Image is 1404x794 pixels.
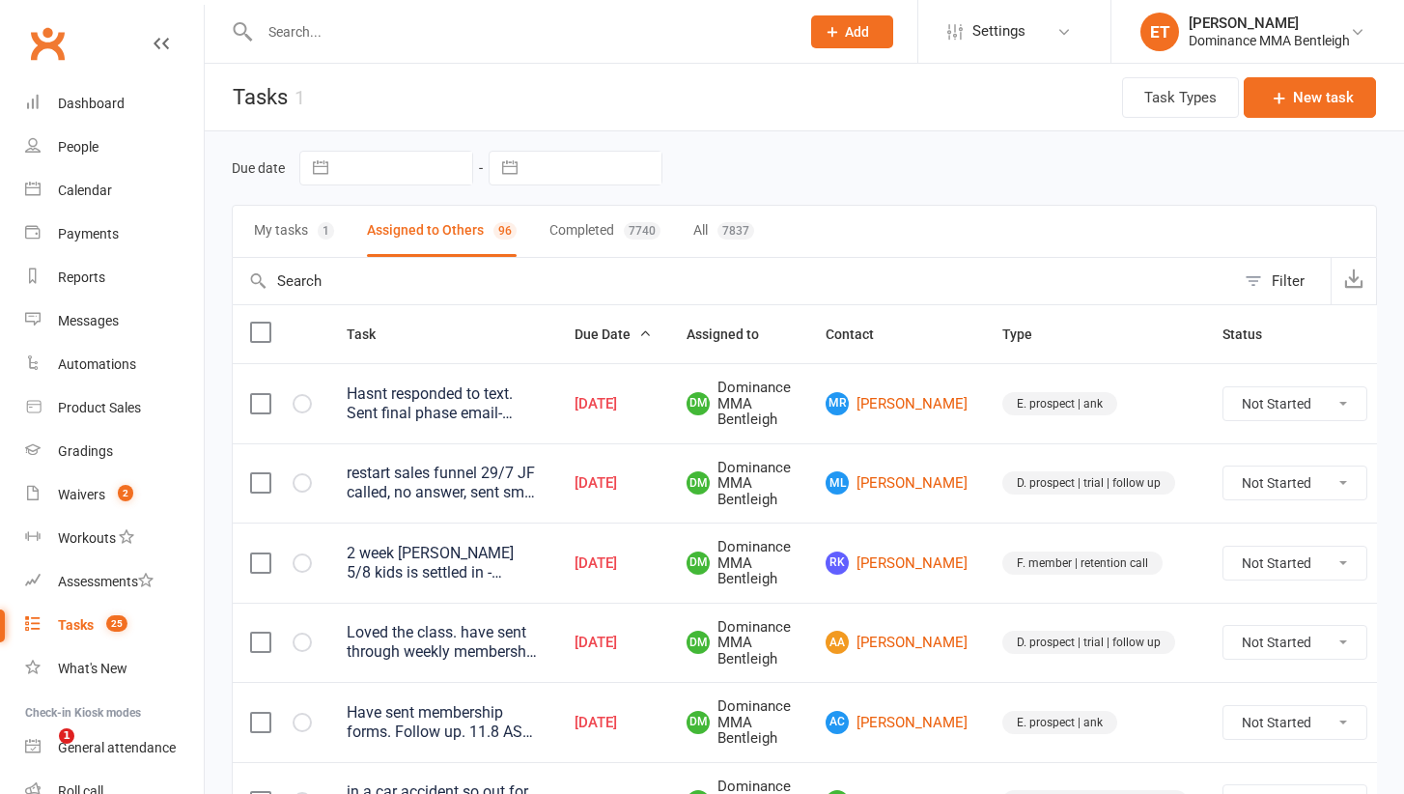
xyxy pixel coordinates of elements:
div: Calendar [58,183,112,198]
span: Assigned to [687,326,780,342]
div: 96 [493,222,517,240]
button: My tasks1 [254,206,334,257]
div: restart sales funnel 29/7 JF called, no answer, sent sms 28/7 JF sent promo email. if no response... [347,464,540,502]
span: Add [845,24,869,40]
span: 25 [106,615,127,632]
div: Loved the class. have sent through weekly membership forms and also PIF forms - [PERSON_NAME] 11/... [347,623,540,662]
div: Have sent membership forms. Follow up. 11.8 AS Sent sms - [PERSON_NAME] 7/8 Cancelled last minute... [347,703,540,742]
button: Task Types [1122,77,1239,118]
a: Waivers 2 [25,473,204,517]
button: All7837 [693,206,754,257]
span: 1 [59,728,74,744]
div: 1 [295,86,305,109]
span: Dominance MMA Bentleigh [687,380,791,428]
div: Reports [58,269,105,285]
a: ML[PERSON_NAME] [826,471,968,495]
button: Type [1002,323,1053,346]
div: What's New [58,661,127,676]
div: People [58,139,98,155]
a: Tasks 25 [25,604,204,647]
div: [DATE] [575,475,652,492]
div: [DATE] [575,555,652,572]
a: MR[PERSON_NAME] [826,392,968,415]
a: Workouts [25,517,204,560]
a: AC[PERSON_NAME] [826,711,968,734]
div: Product Sales [58,400,141,415]
span: DM [687,631,710,654]
div: Workouts [58,530,116,546]
a: People [25,126,204,169]
div: 7837 [717,222,754,240]
span: Settings [972,10,1025,53]
a: General attendance kiosk mode [25,726,204,770]
a: Product Sales [25,386,204,430]
a: Reports [25,256,204,299]
a: What's New [25,647,204,691]
div: D. prospect | trial | follow up [1002,631,1175,654]
span: Dominance MMA Bentleigh [687,698,791,747]
button: Assigned to Others96 [367,206,517,257]
div: Tasks [58,617,94,633]
button: Assigned to [687,323,780,346]
span: AA [826,631,849,654]
span: DM [687,471,710,495]
button: Contact [826,323,895,346]
button: New task [1244,77,1376,118]
div: 1 [318,222,334,240]
div: [DATE] [575,635,652,651]
div: Dominance MMA Bentleigh [1189,32,1350,49]
div: Waivers [58,487,105,502]
a: Assessments [25,560,204,604]
div: F. member | retention call [1002,552,1163,575]
span: Dominance MMA Bentleigh [687,460,791,508]
div: 7740 [624,222,660,240]
span: Task [347,326,397,342]
button: Completed7740 [549,206,660,257]
span: RK [826,552,849,575]
div: E. prospect | ank [1002,392,1117,415]
div: ET [1140,13,1179,51]
input: Search [233,258,1235,304]
span: Status [1222,326,1283,342]
a: Dashboard [25,82,204,126]
span: Contact [826,326,895,342]
div: Hasnt responded to text. Sent final phase email- [PERSON_NAME] 6/8 Sent SMS - [PERSON_NAME] 5/8 s... [347,384,540,423]
button: Filter [1235,258,1331,304]
a: Payments [25,213,204,256]
span: ML [826,471,849,495]
div: Assessments [58,574,154,589]
a: Automations [25,343,204,386]
label: Due date [232,160,285,176]
button: Add [811,15,893,48]
div: General attendance [58,740,176,755]
div: Payments [58,226,119,241]
span: DM [687,392,710,415]
h1: Tasks [205,64,305,130]
div: Automations [58,356,136,372]
a: Messages [25,299,204,343]
iframe: Intercom live chat [19,728,66,775]
span: Type [1002,326,1053,342]
button: Status [1222,323,1283,346]
span: MR [826,392,849,415]
a: Calendar [25,169,204,213]
input: Search... [254,18,786,45]
a: Gradings [25,430,204,473]
a: Clubworx [23,19,71,68]
span: Dominance MMA Bentleigh [687,539,791,587]
a: RK[PERSON_NAME] [826,552,968,575]
span: Due Date [575,326,652,342]
div: D. prospect | trial | follow up [1002,471,1175,495]
div: Messages [58,313,119,328]
a: AA[PERSON_NAME] [826,631,968,654]
div: [DATE] [575,715,652,731]
button: Due Date [575,323,652,346]
span: DM [687,711,710,734]
div: [DATE] [575,396,652,412]
span: 2 [118,485,133,501]
div: 2 week [PERSON_NAME] 5/8 kids is settled in - [PERSON_NAME] 5/8 1 week ret 29/7 JF [347,544,540,582]
span: DM [687,552,710,575]
div: [PERSON_NAME] [1189,14,1350,32]
div: Filter [1272,269,1305,293]
span: AC [826,711,849,734]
